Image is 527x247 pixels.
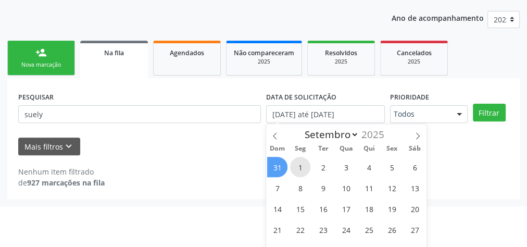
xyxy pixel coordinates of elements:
span: Agendados [170,48,204,57]
span: Agosto 31, 2025 [267,157,287,177]
span: Setembro 10, 2025 [336,178,356,198]
div: 2025 [315,58,367,66]
button: Mais filtroskeyboard_arrow_down [18,138,80,156]
label: Prioridade [390,89,429,105]
div: de [18,177,105,188]
span: Setembro 23, 2025 [313,219,333,240]
span: Setembro 17, 2025 [336,199,356,219]
span: Setembro 19, 2025 [382,199,402,219]
span: Ter [312,145,335,152]
span: Setembro 18, 2025 [359,199,379,219]
i: keyboard_arrow_down [63,141,74,152]
select: Month [299,127,359,142]
span: Resolvidos [325,48,357,57]
span: Setembro 21, 2025 [267,219,287,240]
span: Dom [266,145,289,152]
button: Filtrar [473,104,506,121]
span: Setembro 22, 2025 [290,219,310,240]
span: Qui [358,145,381,152]
span: Setembro 6, 2025 [405,157,425,177]
span: Setembro 5, 2025 [382,157,402,177]
span: Todos [394,109,446,119]
span: Setembro 4, 2025 [359,157,379,177]
span: Setembro 1, 2025 [290,157,310,177]
span: Seg [289,145,312,152]
span: Setembro 25, 2025 [359,219,379,240]
span: Setembro 27, 2025 [405,219,425,240]
span: Setembro 16, 2025 [313,199,333,219]
input: Selecione um intervalo [266,105,385,123]
span: Setembro 24, 2025 [336,219,356,240]
span: Setembro 26, 2025 [382,219,402,240]
span: Setembro 15, 2025 [290,199,310,219]
p: Ano de acompanhamento [392,11,484,24]
div: Nenhum item filtrado [18,166,105,177]
div: person_add [35,47,47,58]
span: Setembro 8, 2025 [290,178,310,198]
span: Não compareceram [234,48,294,57]
label: PESQUISAR [18,89,54,105]
div: Nova marcação [15,61,67,69]
span: Setembro 7, 2025 [267,178,287,198]
div: 2025 [234,58,294,66]
span: Na fila [104,48,124,57]
span: Setembro 14, 2025 [267,199,287,219]
span: Sáb [404,145,426,152]
span: Cancelados [397,48,432,57]
label: DATA DE SOLICITAÇÃO [266,89,336,105]
span: Setembro 9, 2025 [313,178,333,198]
span: Qua [335,145,358,152]
span: Sex [381,145,404,152]
span: Setembro 20, 2025 [405,199,425,219]
span: Setembro 3, 2025 [336,157,356,177]
input: Nome, CNS [18,105,261,123]
span: Setembro 2, 2025 [313,157,333,177]
div: 2025 [388,58,440,66]
span: Setembro 13, 2025 [405,178,425,198]
strong: 927 marcações na fila [27,178,105,188]
span: Setembro 12, 2025 [382,178,402,198]
span: Setembro 11, 2025 [359,178,379,198]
